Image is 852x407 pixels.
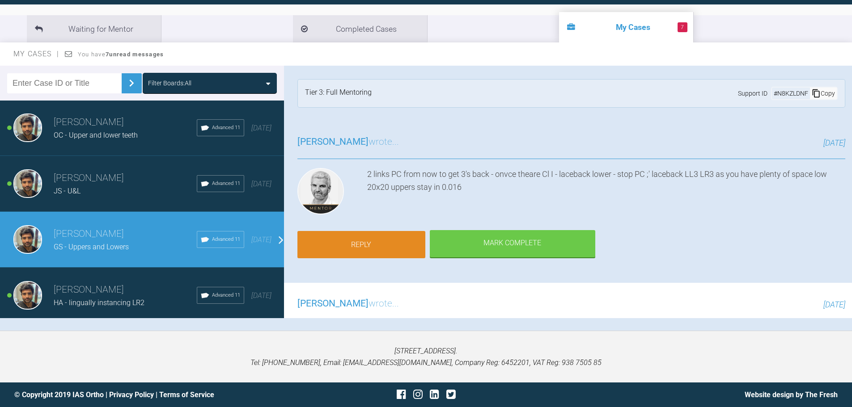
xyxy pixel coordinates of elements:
[678,22,687,32] span: 7
[54,131,138,139] span: OC - Upper and lower teeth
[251,235,271,244] span: [DATE]
[54,227,197,242] h3: [PERSON_NAME]
[7,73,122,93] input: Enter Case ID or Title
[738,88,767,98] span: Support ID
[823,138,845,147] span: [DATE]
[297,134,399,150] h3: wrote...
[367,168,845,218] div: 2 links PC from now to get 3's back - onvce theare Cl I - laceback lower - stop PC ;' laceback LL...
[13,225,42,254] img: Shravan Tewary
[212,180,240,188] span: Advanced 11
[109,390,154,399] a: Privacy Policy
[124,76,139,90] img: chevronRight.28bd32b0.svg
[78,51,164,58] span: You have
[54,115,197,130] h3: [PERSON_NAME]
[297,296,399,311] h3: wrote...
[297,231,425,259] a: Reply
[212,235,240,243] span: Advanced 11
[823,300,845,309] span: [DATE]
[297,136,369,147] span: [PERSON_NAME]
[14,345,838,368] p: [STREET_ADDRESS]. Tel: [PHONE_NUMBER], Email: [EMAIL_ADDRESS][DOMAIN_NAME], Company Reg: 6452201,...
[251,124,271,132] span: [DATE]
[54,298,144,307] span: HA - lingually instancing LR2
[559,12,693,42] li: My Cases
[251,291,271,300] span: [DATE]
[772,88,810,98] div: # N8KZLDNF
[54,187,81,195] span: JS - U&L
[13,50,59,58] span: My Cases
[54,282,197,298] h3: [PERSON_NAME]
[212,124,240,132] span: Advanced 11
[305,87,372,100] div: Tier 3: Full Mentoring
[54,243,129,251] span: GS - Uppers and Lowers
[297,168,344,214] img: Ross Hobson
[14,389,289,401] div: © Copyright 2019 IAS Ortho | |
[27,15,161,42] li: Waiting for Mentor
[13,113,42,142] img: Shravan Tewary
[159,390,214,399] a: Terms of Service
[54,171,197,186] h3: [PERSON_NAME]
[297,298,369,309] span: [PERSON_NAME]
[251,180,271,188] span: [DATE]
[810,88,837,99] div: Copy
[106,51,164,58] strong: 7 unread messages
[430,230,595,258] div: Mark Complete
[13,169,42,198] img: Shravan Tewary
[148,78,191,88] div: Filter Boards: All
[293,15,427,42] li: Completed Cases
[212,291,240,299] span: Advanced 11
[13,281,42,310] img: Shravan Tewary
[745,390,838,399] a: Website design by The Fresh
